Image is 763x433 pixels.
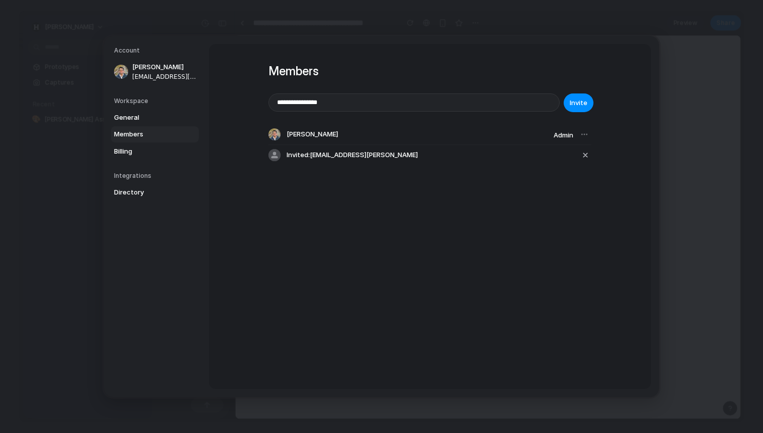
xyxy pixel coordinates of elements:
span: Admin [554,131,573,139]
a: Billing [111,143,199,160]
h5: Workspace [114,97,199,106]
span: General [114,113,179,123]
h5: Account [114,46,199,55]
h1: Members [268,62,591,80]
a: Members [111,126,199,142]
span: Billing [114,147,179,157]
span: [PERSON_NAME] [132,62,197,72]
a: [PERSON_NAME][EMAIL_ADDRESS][PERSON_NAME] [111,59,199,84]
span: Directory [114,187,179,198]
span: [EMAIL_ADDRESS][PERSON_NAME] [132,72,197,81]
h5: Integrations [114,171,199,180]
span: Invited: [EMAIL_ADDRESS][PERSON_NAME] [287,150,418,160]
span: [PERSON_NAME] [287,129,338,139]
span: Members [114,129,179,139]
a: Directory [111,184,199,201]
button: Invite [564,93,593,112]
span: Invite [570,98,587,108]
a: General [111,110,199,126]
